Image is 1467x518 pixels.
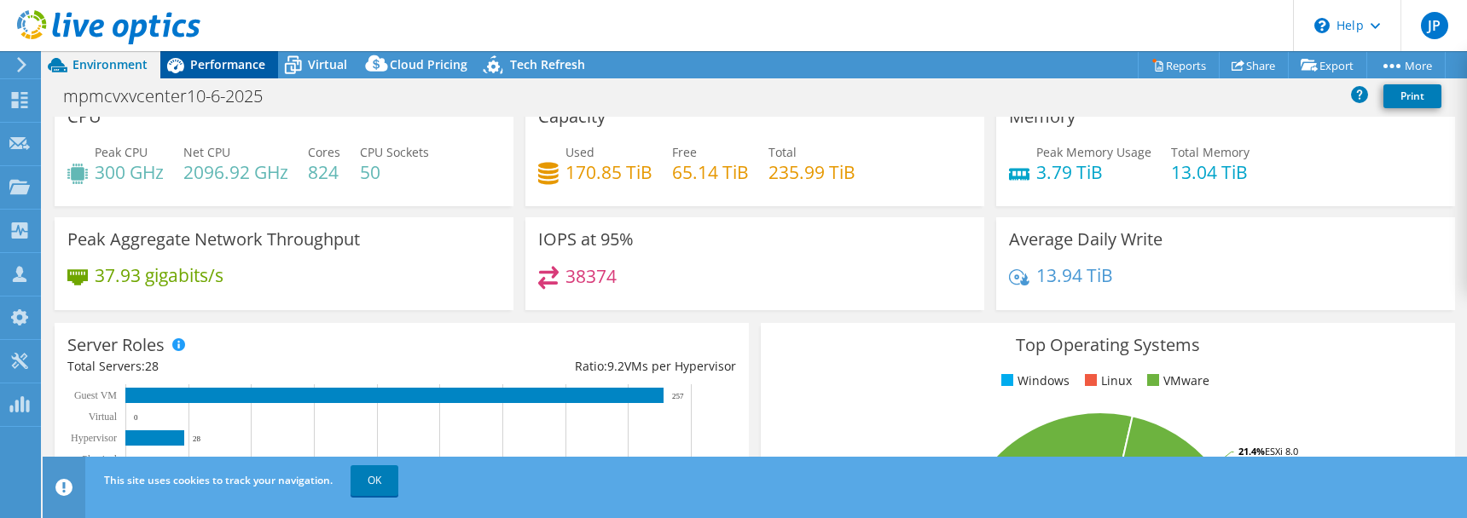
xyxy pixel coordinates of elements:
h4: 3.79 TiB [1036,163,1151,181]
text: Virtual [89,411,118,423]
span: JP [1421,12,1448,39]
a: Export [1288,52,1367,78]
span: Free [672,144,697,160]
tspan: 21.4% [1238,445,1265,458]
h4: 235.99 TiB [768,163,855,181]
a: Reports [1138,52,1220,78]
span: Environment [72,56,148,72]
h4: 2096.92 GHz [183,163,288,181]
h4: 13.94 TiB [1036,266,1113,285]
div: Ratio: VMs per Hypervisor [402,357,736,376]
a: More [1366,52,1446,78]
span: Cores [308,144,340,160]
h4: 824 [308,163,340,181]
a: Print [1383,84,1441,108]
h4: 13.04 TiB [1171,163,1250,181]
text: 0 [134,456,138,464]
h1: mpmcvxvcenter10-6-2025 [55,87,289,106]
li: VMware [1143,371,1209,390]
h4: 50 [360,163,429,181]
text: Guest VM [74,389,117,401]
span: Net CPU [183,144,230,160]
li: Linux [1081,371,1132,390]
tspan: ESXi 8.0 [1265,445,1298,458]
span: Virtual [308,56,347,72]
div: Total Servers: [67,357,402,376]
h4: 65.14 TiB [672,163,749,181]
text: Hypervisor [71,432,117,444]
h3: Average Daily Write [1009,230,1163,249]
h4: 170.85 TiB [565,163,652,181]
text: Physical [82,453,117,465]
li: Windows [997,371,1070,390]
span: 9.2 [607,358,624,374]
span: Total [768,144,797,160]
h4: 37.93 gigabits/s [95,266,223,285]
h3: Memory [1009,107,1076,126]
span: Cloud Pricing [390,56,467,72]
h3: Peak Aggregate Network Throughput [67,230,360,249]
span: Total Memory [1171,144,1250,160]
span: Used [565,144,594,160]
span: Tech Refresh [510,56,585,72]
span: 28 [145,358,159,374]
h3: Top Operating Systems [774,336,1442,354]
a: OK [351,465,398,496]
text: 28 [193,435,201,443]
span: Peak CPU [95,144,148,160]
h3: CPU [67,107,101,126]
a: Share [1219,52,1289,78]
h4: 300 GHz [95,163,164,181]
h3: IOPS at 95% [538,230,634,249]
span: CPU Sockets [360,144,429,160]
text: 0 [134,413,138,422]
span: Performance [190,56,265,72]
h3: Capacity [538,107,606,126]
span: Peak Memory Usage [1036,144,1151,160]
h4: 38374 [565,267,617,285]
span: This site uses cookies to track your navigation. [104,473,333,487]
text: 257 [672,392,684,400]
h3: Server Roles [67,336,165,354]
svg: \n [1314,18,1330,33]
